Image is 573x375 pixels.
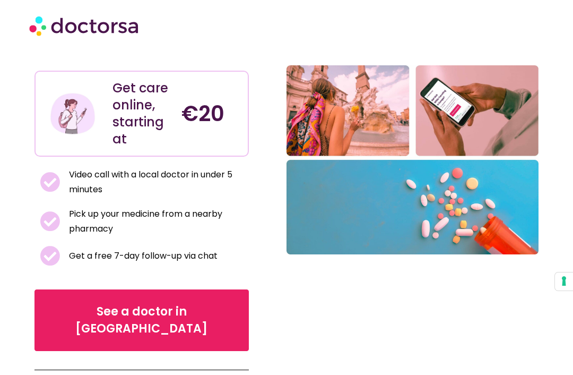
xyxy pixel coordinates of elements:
span: Get a free 7-day follow-up via chat [66,249,218,263]
span: Video call with a local doctor in under 5 minutes [66,167,243,197]
span: See a doctor in [GEOGRAPHIC_DATA] [51,303,232,337]
span: Pick up your medicine from a nearby pharmacy [66,207,243,236]
iframe: Customer reviews powered by Trustpilot [40,47,244,60]
div: Get care online, starting at [112,80,171,148]
img: A collage of three pictures. Healthy female traveler enjoying her vacation in Rome, Italy. Someon... [286,65,539,254]
h4: €20 [181,101,240,126]
button: Your consent preferences for tracking technologies [555,272,573,291]
a: See a doctor in [GEOGRAPHIC_DATA] [34,289,249,351]
img: Illustration depicting a young woman in a casual outfit, engaged with her smartphone. She has a p... [49,90,96,137]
